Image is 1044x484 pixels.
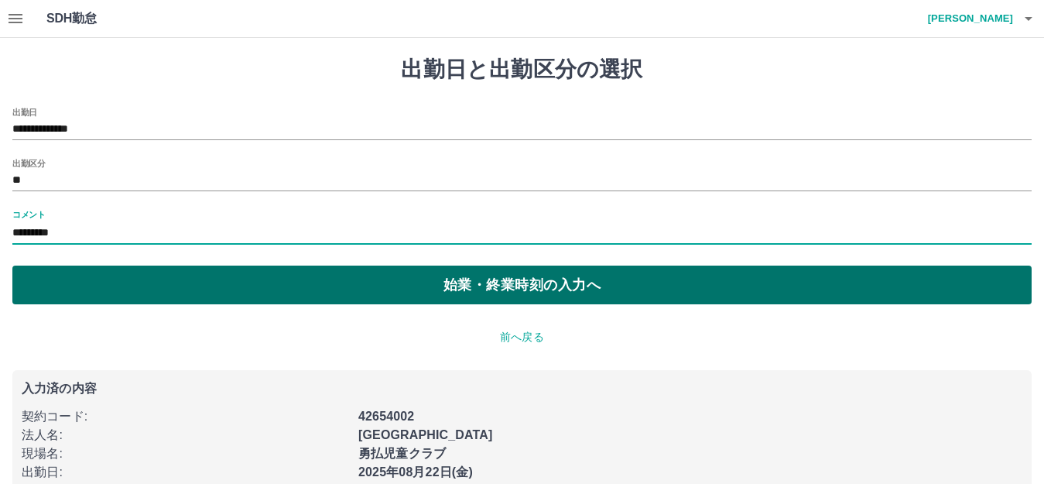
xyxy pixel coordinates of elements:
[22,445,349,463] p: 現場名 :
[12,157,45,169] label: 出勤区分
[12,266,1032,304] button: 始業・終業時刻の入力へ
[12,208,45,220] label: コメント
[22,383,1022,395] p: 入力済の内容
[358,410,414,423] b: 42654002
[358,465,473,479] b: 2025年08月22日(金)
[358,428,493,441] b: [GEOGRAPHIC_DATA]
[12,106,37,118] label: 出勤日
[22,463,349,482] p: 出勤日 :
[12,57,1032,83] h1: 出勤日と出勤区分の選択
[22,426,349,445] p: 法人名 :
[22,407,349,426] p: 契約コード :
[358,447,446,460] b: 勇払児童クラブ
[12,329,1032,345] p: 前へ戻る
